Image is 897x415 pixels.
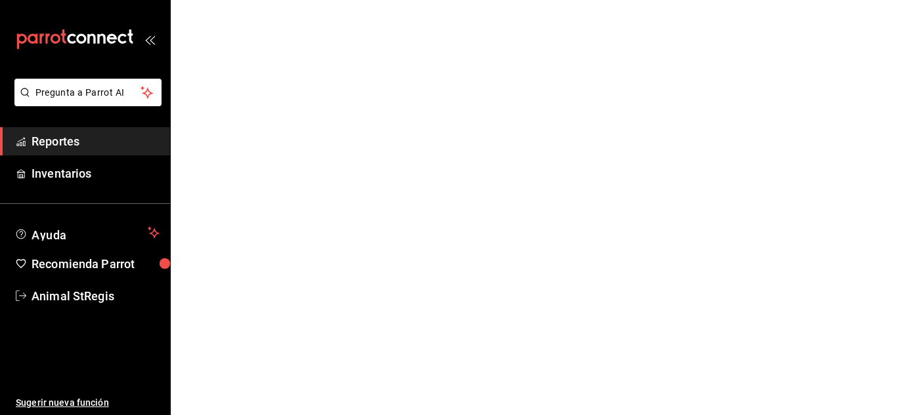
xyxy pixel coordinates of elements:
span: Sugerir nueva función [16,396,160,410]
a: Pregunta a Parrot AI [9,95,162,109]
span: Inventarios [32,165,160,182]
span: Ayuda [32,225,142,241]
span: Reportes [32,132,160,150]
button: open_drawer_menu [144,34,155,45]
button: Pregunta a Parrot AI [14,79,162,106]
span: Pregunta a Parrot AI [35,86,141,100]
span: Animal StRegis [32,287,160,305]
span: Recomienda Parrot [32,255,160,273]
